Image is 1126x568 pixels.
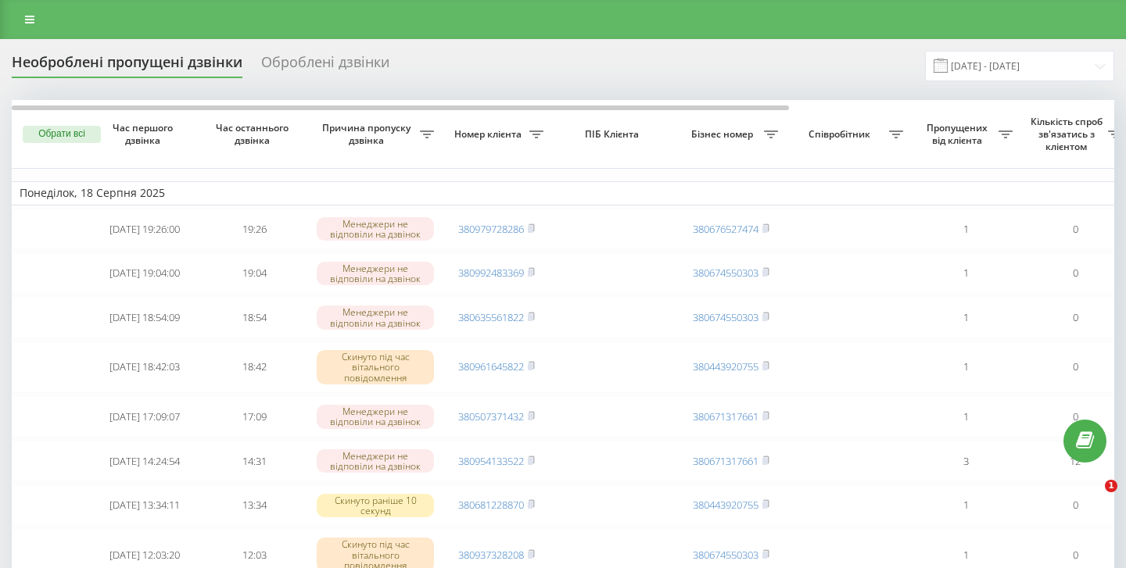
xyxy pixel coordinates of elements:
span: Причина пропуску дзвінка [317,122,420,146]
a: 380954133522 [458,454,524,468]
div: Скинуто під час вітального повідомлення [317,350,434,384]
td: [DATE] 18:54:09 [90,297,199,338]
td: [DATE] 13:34:11 [90,484,199,526]
td: 1 [911,209,1020,250]
td: [DATE] 19:04:00 [90,252,199,294]
iframe: Intercom live chat [1073,480,1110,517]
span: Час першого дзвінка [102,122,187,146]
span: Бізнес номер [684,128,764,141]
div: Менеджери не відповіли на дзвінок [317,405,434,428]
a: 380674550303 [693,310,758,324]
span: 1 [1105,480,1117,492]
td: 18:42 [199,341,309,393]
td: 1 [911,341,1020,393]
td: 3 [911,441,1020,482]
div: Менеджери не відповіли на дзвінок [317,217,434,241]
td: [DATE] 19:26:00 [90,209,199,250]
div: Скинуто раніше 10 секунд [317,494,434,517]
td: 14:31 [199,441,309,482]
div: Необроблені пропущені дзвінки [12,54,242,78]
a: 380992483369 [458,266,524,280]
span: ПІБ Клієнта [565,128,663,141]
button: Обрати всі [23,126,101,143]
div: Оброблені дзвінки [261,54,389,78]
a: 380937328208 [458,548,524,562]
td: 1 [911,252,1020,294]
td: [DATE] 17:09:07 [90,396,199,438]
td: 17:09 [199,396,309,438]
div: Менеджери не відповіли на дзвінок [317,305,434,329]
span: Пропущених від клієнта [919,122,999,146]
td: 13:34 [199,484,309,526]
div: Менеджери не відповіли на дзвінок [317,449,434,473]
a: 380671317661 [693,454,758,468]
span: Номер клієнта [450,128,529,141]
td: [DATE] 14:24:54 [90,441,199,482]
span: Кількість спроб зв'язатись з клієнтом [1028,116,1108,152]
a: 380443920755 [693,498,758,512]
a: 380674550303 [693,548,758,562]
a: 380635561822 [458,310,524,324]
a: 380979728286 [458,222,524,236]
td: 19:26 [199,209,309,250]
a: 380674550303 [693,266,758,280]
a: 380681228870 [458,498,524,512]
span: Співробітник [794,128,889,141]
td: 18:54 [199,297,309,338]
td: 1 [911,484,1020,526]
a: 380507371432 [458,409,524,423]
td: [DATE] 18:42:03 [90,341,199,393]
a: 380443920755 [693,359,758,373]
a: 380961645822 [458,359,524,373]
td: 1 [911,396,1020,438]
span: Час останнього дзвінка [212,122,296,146]
td: 1 [911,297,1020,338]
a: 380671317661 [693,409,758,423]
a: 380676527474 [693,222,758,236]
td: 19:04 [199,252,309,294]
div: Менеджери не відповіли на дзвінок [317,262,434,285]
